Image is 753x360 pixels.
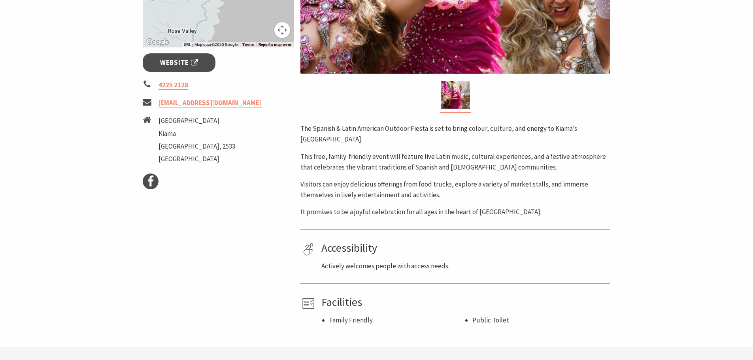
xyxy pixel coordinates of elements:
[184,42,190,47] button: Keyboard shortcuts
[145,37,171,47] a: Open this area in Google Maps (opens a new window)
[300,123,610,145] p: The Spanish & Latin American Outdoor Fiesta is set to bring colour, culture, and energy to Kiama’...
[472,315,608,326] li: Public Toilet
[242,42,254,47] a: Terms (opens in new tab)
[321,241,608,255] h4: Accessibility
[259,42,292,47] a: Report a map error
[321,296,608,309] h4: Facilities
[159,141,235,152] li: [GEOGRAPHIC_DATA], 2533
[159,98,262,107] a: [EMAIL_ADDRESS][DOMAIN_NAME]
[145,37,171,47] img: Google
[159,115,235,126] li: [GEOGRAPHIC_DATA]
[300,179,610,200] p: Visitors can enjoy delicious offerings from food trucks, explore a variety of market stalls, and ...
[160,57,198,68] span: Website
[159,128,235,139] li: Kiama
[300,151,610,173] p: This free, family-friendly event will feature live Latin music, cultural experiences, and a festi...
[143,53,216,72] a: Website
[329,315,464,326] li: Family Friendly
[300,207,610,217] p: It promises to be a joyful celebration for all ages in the heart of [GEOGRAPHIC_DATA].
[321,261,608,271] p: Actively welcomes people with access needs.
[274,22,290,38] button: Map camera controls
[441,81,470,109] img: Dancers in jewelled pink and silver costumes with feathers, holding their hands up while smiling
[194,42,238,47] span: Map data ©2025 Google
[159,154,235,164] li: [GEOGRAPHIC_DATA]
[159,81,188,90] a: 4225 2128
